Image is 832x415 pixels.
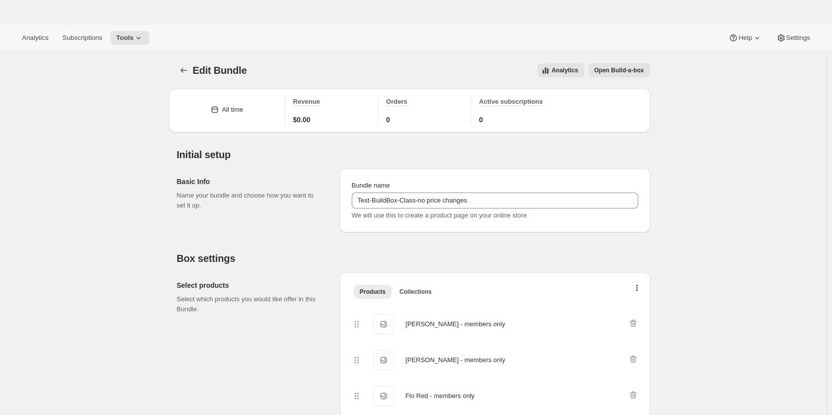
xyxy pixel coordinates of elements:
[552,66,578,74] span: Analytics
[110,31,149,45] button: Tools
[479,115,483,125] span: 0
[770,31,816,45] button: Settings
[352,211,527,219] span: We will use this to create a product page on your online store
[594,66,644,74] span: Open Build-a-box
[406,319,505,329] div: [PERSON_NAME] - members only
[352,193,638,208] input: ie. Smoothie box
[406,391,475,401] div: Flo Red - members only
[222,105,243,115] div: All time
[177,149,650,161] h2: Initial setup
[56,31,108,45] button: Subscriptions
[116,34,134,42] span: Tools
[360,288,386,296] span: Products
[406,355,505,365] div: [PERSON_NAME] - members only
[193,65,247,76] span: Edit Bundle
[62,34,102,42] span: Subscriptions
[538,63,584,77] button: View all analytics related to this specific bundles, within certain timeframes
[386,98,408,105] span: Orders
[400,288,432,296] span: Collections
[177,280,324,290] h2: Select products
[22,34,48,42] span: Analytics
[798,371,822,395] iframe: Intercom live chat
[177,294,324,314] p: Select which products you would like offer in this Bundle.
[293,115,310,125] span: $0.00
[177,252,650,264] h2: Box settings
[16,31,54,45] button: Analytics
[352,182,390,189] span: Bundle name
[722,31,768,45] button: Help
[386,115,390,125] span: 0
[293,98,320,105] span: Revenue
[479,98,543,105] span: Active subscriptions
[177,63,191,77] button: Bundles
[588,63,650,77] button: View links to open the build-a-box on the online store
[177,191,324,210] p: Name your bundle and choose how you want to set it up.
[738,34,752,42] span: Help
[786,34,810,42] span: Settings
[177,177,324,187] h2: Basic Info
